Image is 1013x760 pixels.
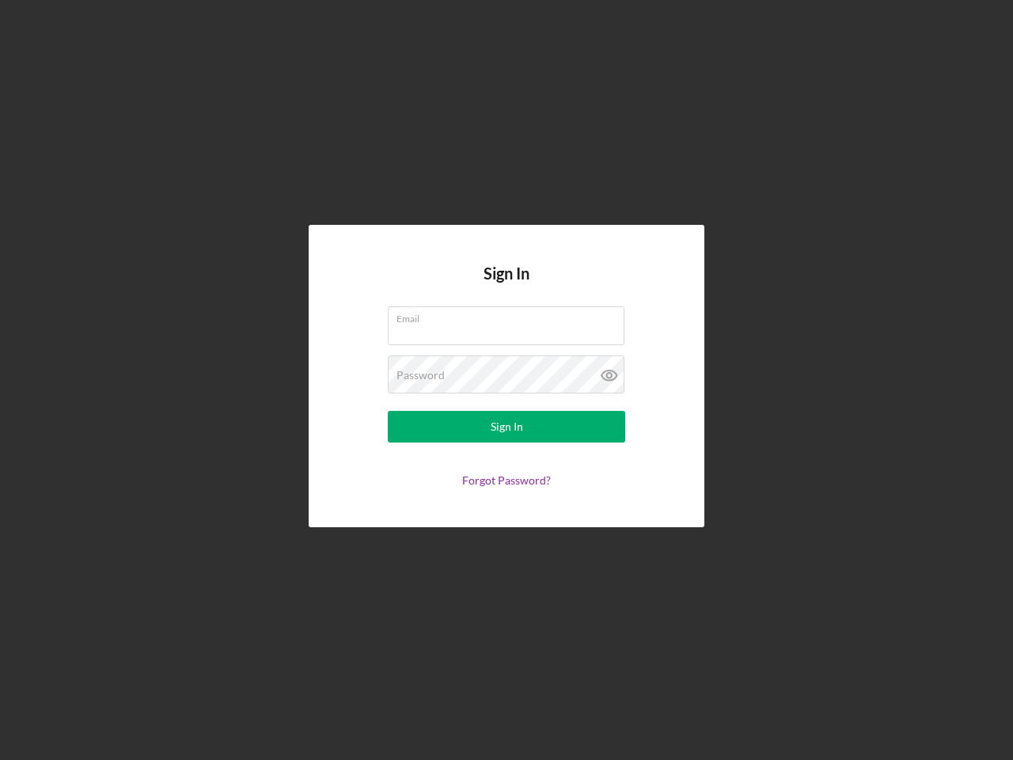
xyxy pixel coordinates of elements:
div: Sign In [491,411,523,443]
label: Email [396,307,624,325]
button: Sign In [388,411,625,443]
h4: Sign In [484,264,529,306]
a: Forgot Password? [462,473,551,487]
label: Password [396,369,445,382]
